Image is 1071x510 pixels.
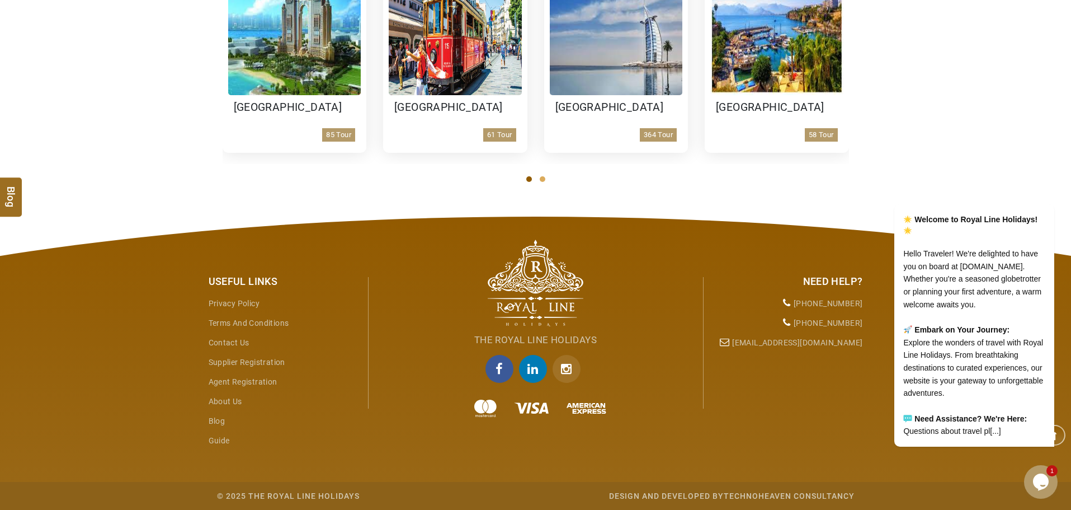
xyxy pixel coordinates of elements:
a: Privacy Policy [209,299,260,308]
a: Technoheaven Consultancy [724,492,855,500]
a: Instagram [553,355,586,383]
iframe: chat widget [858,91,1060,460]
h3: [GEOGRAPHIC_DATA] [394,101,516,114]
img: The Royal Line Holidays [488,240,583,326]
span: The Royal Line Holidays [474,334,597,345]
div: © 2025 The Royal Line Holidays [217,490,360,502]
div: Design and Developed by [435,490,855,502]
p: 364 Tour [640,128,677,142]
a: facebook [485,355,519,383]
p: 58 Tour [805,128,838,142]
span: Blog [4,186,18,196]
h3: [GEOGRAPHIC_DATA] [716,101,838,114]
p: 85 Tour [322,128,355,142]
a: guide [209,436,230,445]
h3: [GEOGRAPHIC_DATA] [555,101,677,114]
a: linkedin [519,355,553,383]
a: Terms and Conditions [209,319,289,327]
div: Useful Links [209,274,360,289]
a: About Us [209,397,242,406]
a: Agent Registration [209,377,277,386]
h3: [GEOGRAPHIC_DATA] [234,101,356,114]
li: [PHONE_NUMBER] [712,314,863,333]
a: [EMAIL_ADDRESS][DOMAIN_NAME] [732,338,862,347]
div: Need Help? [712,274,863,289]
a: Supplier Registration [209,358,285,367]
a: Contact Us [209,338,249,347]
p: 61 Tour [483,128,516,142]
a: Blog [209,417,225,425]
iframe: chat widget [1024,465,1060,499]
li: [PHONE_NUMBER] [712,294,863,314]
